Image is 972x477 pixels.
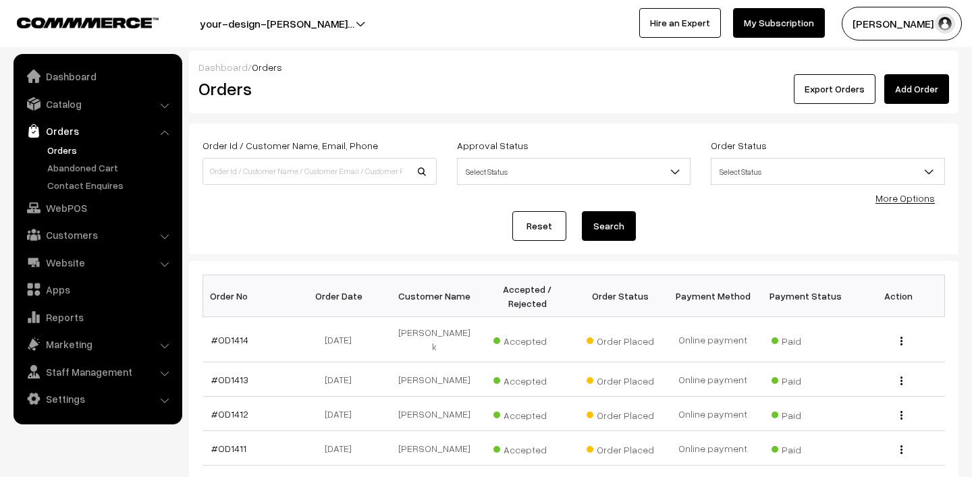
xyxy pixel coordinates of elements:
img: user [935,13,955,34]
td: Online payment [666,317,759,362]
a: Contact Enquires [44,178,178,192]
a: Marketing [17,332,178,356]
th: Payment Method [666,275,759,317]
a: Hire an Expert [639,8,721,38]
td: [DATE] [296,317,388,362]
span: Accepted [493,370,561,388]
a: Customers [17,223,178,247]
a: Staff Management [17,360,178,384]
th: Accepted / Rejected [481,275,574,317]
a: Website [17,250,178,275]
a: Dashboard [198,61,248,73]
a: #OD1413 [211,374,248,385]
img: Menu [900,445,902,454]
label: Order Id / Customer Name, Email, Phone [202,138,378,152]
img: Menu [900,376,902,385]
a: Dashboard [17,64,178,88]
td: Online payment [666,431,759,466]
input: Order Id / Customer Name / Customer Email / Customer Phone [202,158,437,185]
span: Order Placed [587,439,654,457]
span: Paid [772,405,839,422]
span: Select Status [458,160,691,184]
span: Accepted [493,439,561,457]
span: Order Placed [587,370,654,388]
td: [PERSON_NAME] [388,362,481,397]
th: Order Date [296,275,388,317]
span: Paid [772,331,839,348]
td: [PERSON_NAME] k [388,317,481,362]
a: My Subscription [733,8,825,38]
button: [PERSON_NAME] N.P [842,7,962,40]
label: Approval Status [457,138,529,152]
a: More Options [875,192,935,204]
a: Orders [17,119,178,143]
span: Order Placed [587,331,654,348]
span: Order Placed [587,405,654,422]
span: Select Status [457,158,691,185]
td: [PERSON_NAME] [388,431,481,466]
img: Menu [900,337,902,345]
td: Online payment [666,397,759,431]
a: Orders [44,143,178,157]
a: WebPOS [17,196,178,220]
a: Abandoned Cart [44,161,178,175]
span: Paid [772,439,839,457]
label: Order Status [711,138,767,152]
th: Payment Status [759,275,852,317]
span: Select Status [711,158,945,185]
div: / [198,60,949,74]
th: Action [852,275,944,317]
h2: Orders [198,78,435,99]
a: Apps [17,277,178,302]
a: Add Order [884,74,949,104]
span: Select Status [711,160,944,184]
img: Menu [900,411,902,420]
a: #OD1414 [211,334,248,345]
span: Accepted [493,405,561,422]
span: Orders [252,61,282,73]
a: Reset [512,211,566,241]
span: Accepted [493,331,561,348]
td: [DATE] [296,431,388,466]
button: Search [582,211,636,241]
a: Settings [17,387,178,411]
th: Order Status [574,275,666,317]
td: [DATE] [296,362,388,397]
td: [PERSON_NAME] [388,397,481,431]
a: #OD1412 [211,408,248,420]
a: Reports [17,305,178,329]
button: Export Orders [794,74,875,104]
span: Paid [772,370,839,388]
td: [DATE] [296,397,388,431]
a: COMMMERCE [17,13,135,30]
button: your-design-[PERSON_NAME]… [153,7,402,40]
th: Customer Name [388,275,481,317]
a: #OD1411 [211,443,246,454]
td: Online payment [666,362,759,397]
img: COMMMERCE [17,18,159,28]
a: Catalog [17,92,178,116]
th: Order No [203,275,296,317]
